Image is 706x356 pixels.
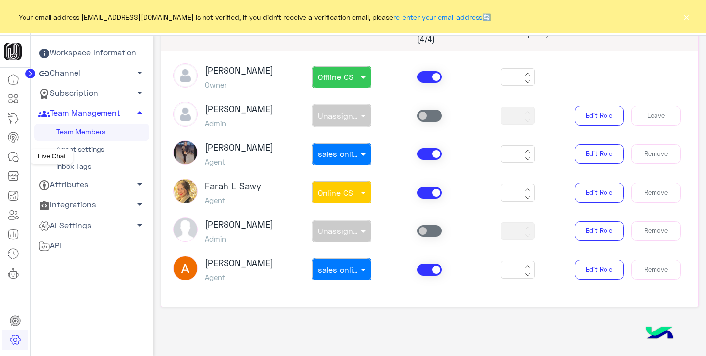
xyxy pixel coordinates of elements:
h3: [PERSON_NAME] [205,258,273,269]
img: defaultAdmin.png [173,63,198,88]
a: Agent settings [34,141,149,158]
img: hulul-logo.png [642,317,677,351]
span: Your email address [EMAIL_ADDRESS][DOMAIN_NAME] is not verified, if you didn't receive a verifica... [19,12,491,22]
h3: [PERSON_NAME] [205,219,273,230]
span: arrow_drop_down [134,87,146,99]
span: arrow_drop_down [134,67,146,78]
a: AI Settings [34,215,149,235]
span: arrow_drop_down [134,199,146,210]
button: Edit Role [575,183,624,203]
span: Online CS [318,188,353,197]
img: picture [173,140,198,165]
span: sales online [318,265,362,274]
button: Edit Role [575,260,624,280]
a: Team Management [34,103,149,124]
button: Edit Role [575,221,624,241]
a: Channel [34,63,149,83]
a: Team Members [34,124,149,141]
a: API [34,235,149,255]
span: arrow_drop_down [134,178,146,190]
button: Remove [631,260,681,280]
h5: Agent [205,157,273,166]
button: Leave [631,106,681,126]
button: Edit Role [575,106,624,126]
button: Remove [631,221,681,241]
div: Live Chat [30,149,73,164]
h3: [PERSON_NAME] [205,104,273,115]
h5: Agent [205,196,261,204]
h5: Admin [205,234,273,243]
a: Subscription [34,83,149,103]
h5: Owner [205,80,273,89]
a: Integrations [34,195,149,215]
button: Remove [631,183,681,203]
img: picture [173,217,198,242]
a: Workspace Information [34,43,149,63]
img: 102968075709091 [4,43,22,60]
a: re-enter your email address [393,13,482,21]
button: × [681,12,691,22]
p: (4/4) [388,33,464,45]
h5: Agent [205,273,273,281]
button: Remove [631,144,681,164]
button: Edit Role [575,144,624,164]
h3: [PERSON_NAME] [205,142,273,153]
h5: Admin [205,119,273,127]
a: Attributes [34,175,149,195]
a: Inbox Tags [34,158,149,175]
span: arrow_drop_up [134,107,146,119]
img: ACg8ocKXenTHRzjrlTdEa0Frw67YqP9IQEwPs50jcmt8Ke6pNmDiSJU=s96-c [173,179,198,203]
img: ACg8ocL5Q-SMQthmZmXs6sexMzr7jFPgJzq3WRUL8w7pFD_zUyFjcjQ=s96-c [173,256,198,280]
span: arrow_drop_down [134,219,146,231]
h3: Farah L Sawy [205,181,261,192]
img: defaultAdmin.png [173,102,198,127]
span: API [38,239,61,252]
h3: [PERSON_NAME] [205,65,273,76]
